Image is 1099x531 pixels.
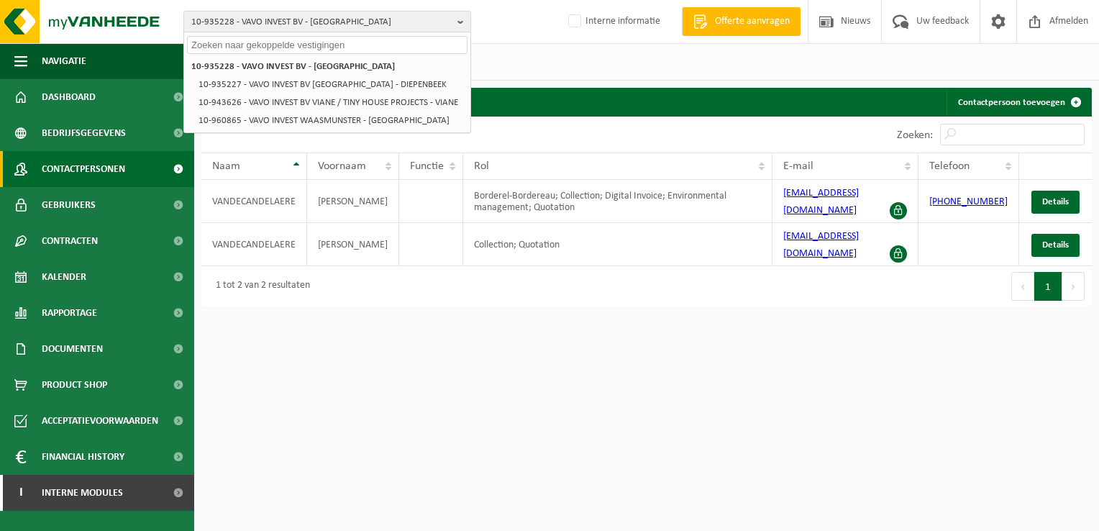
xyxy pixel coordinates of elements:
[191,62,395,71] strong: 10-935228 - VAVO INVEST BV - [GEOGRAPHIC_DATA]
[194,76,468,94] li: 10-935227 - VAVO INVEST BV [GEOGRAPHIC_DATA] - DIEPENBEEK
[1062,272,1085,301] button: Next
[191,12,452,33] span: 10-935228 - VAVO INVEST BV - [GEOGRAPHIC_DATA]
[42,259,86,295] span: Kalender
[783,160,813,172] span: E-mail
[42,295,97,331] span: Rapportage
[42,43,86,79] span: Navigatie
[1042,240,1069,250] span: Details
[897,130,933,141] label: Zoeken:
[1034,272,1062,301] button: 1
[201,223,307,266] td: VANDECANDELAERE
[783,188,859,216] a: [EMAIL_ADDRESS][DOMAIN_NAME]
[463,223,772,266] td: Collection; Quotation
[929,160,970,172] span: Telefoon
[711,14,793,29] span: Offerte aanvragen
[947,88,1090,117] a: Contactpersoon toevoegen
[42,79,96,115] span: Dashboard
[565,11,660,32] label: Interne informatie
[1011,272,1034,301] button: Previous
[42,223,98,259] span: Contracten
[194,94,468,112] li: 10-943626 - VAVO INVEST BV VIANE / TINY HOUSE PROJECTS - VIANE
[42,475,123,511] span: Interne modules
[410,160,444,172] span: Functie
[1031,234,1080,257] a: Details
[201,180,307,223] td: VANDECANDELAERE
[183,11,471,32] button: 10-935228 - VAVO INVEST BV - [GEOGRAPHIC_DATA]
[42,331,103,367] span: Documenten
[14,475,27,511] span: I
[463,180,772,223] td: Borderel-Bordereau; Collection; Digital Invoice; Environmental management; Quotation
[42,187,96,223] span: Gebruikers
[42,439,124,475] span: Financial History
[187,36,468,54] input: Zoeken naar gekoppelde vestigingen
[42,367,107,403] span: Product Shop
[209,273,310,299] div: 1 tot 2 van 2 resultaten
[1042,197,1069,206] span: Details
[307,180,399,223] td: [PERSON_NAME]
[783,231,859,259] a: [EMAIL_ADDRESS][DOMAIN_NAME]
[194,112,468,130] li: 10-960865 - VAVO INVEST WAASMUNSTER - [GEOGRAPHIC_DATA]
[42,403,158,439] span: Acceptatievoorwaarden
[42,115,126,151] span: Bedrijfsgegevens
[307,223,399,266] td: [PERSON_NAME]
[42,151,125,187] span: Contactpersonen
[318,160,366,172] span: Voornaam
[212,160,240,172] span: Naam
[682,7,801,36] a: Offerte aanvragen
[1031,191,1080,214] a: Details
[929,196,1008,207] a: [PHONE_NUMBER]
[474,160,489,172] span: Rol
